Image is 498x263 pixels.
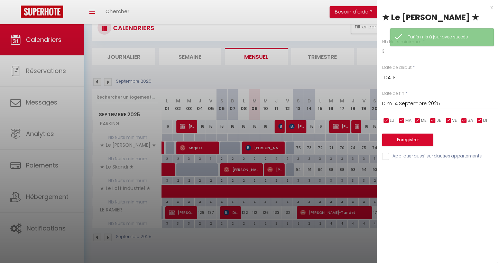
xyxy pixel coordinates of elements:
[408,34,487,40] div: Tarifs mis à jour avec succès
[452,117,457,124] span: VE
[382,134,433,146] button: Enregistrer
[405,117,412,124] span: MA
[421,117,426,124] span: ME
[483,117,487,124] span: DI
[468,117,473,124] span: SA
[382,64,412,71] label: Date de début
[382,12,493,23] div: ★ Le [PERSON_NAME] ★
[6,3,26,24] button: Ouvrir le widget de chat LiveChat
[382,39,422,45] label: Nb Nuits minimum
[390,117,394,124] span: LU
[382,90,404,97] label: Date de fin
[377,3,493,12] div: x
[436,117,441,124] span: JE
